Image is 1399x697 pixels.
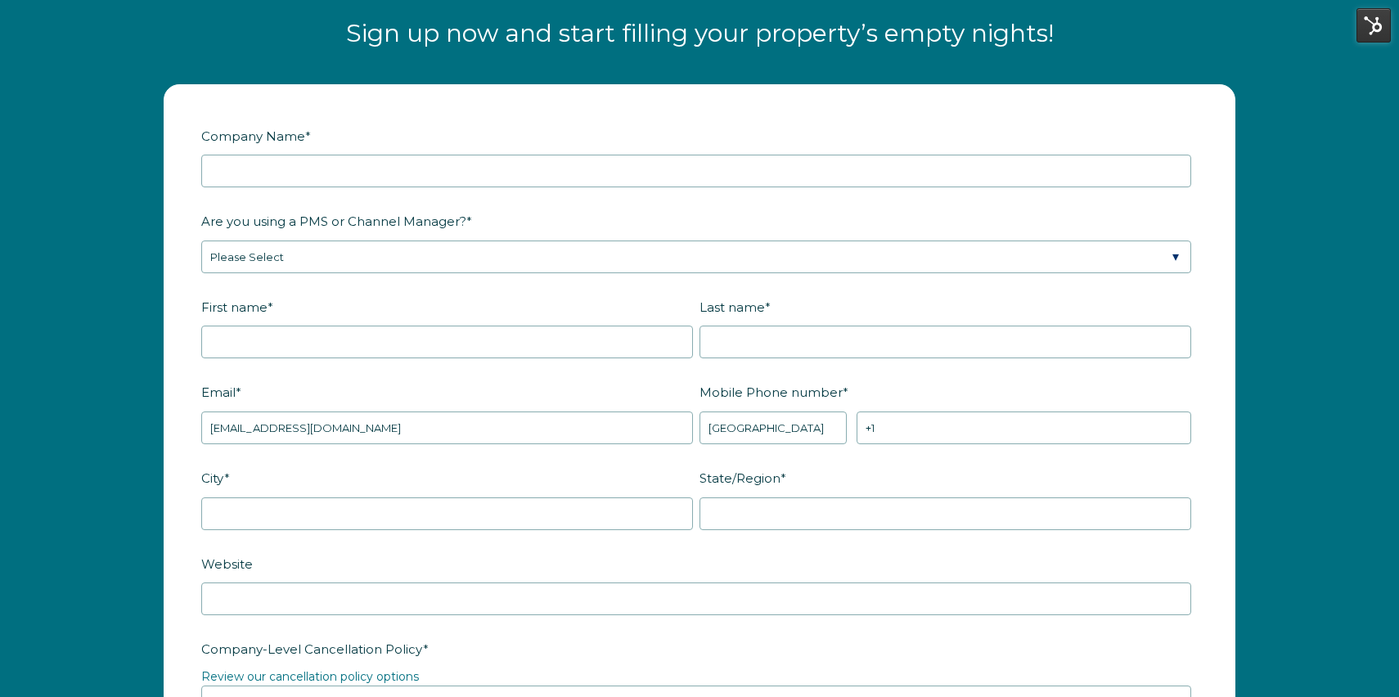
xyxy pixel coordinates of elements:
span: Website [201,551,253,577]
span: City [201,465,224,491]
span: First name [201,295,268,320]
span: Are you using a PMS or Channel Manager? [201,209,466,234]
span: Sign up now and start filling your property’s empty nights! [346,18,1054,48]
span: Email [201,380,236,405]
img: HubSpot Tools Menu Toggle [1356,8,1391,43]
span: Company Name [201,124,305,149]
a: Review our cancellation policy options [201,669,419,684]
span: Company-Level Cancellation Policy [201,636,423,662]
span: Last name [699,295,765,320]
span: State/Region [699,465,780,491]
span: Mobile Phone number [699,380,843,405]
